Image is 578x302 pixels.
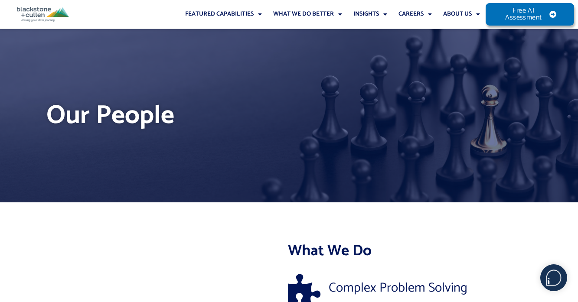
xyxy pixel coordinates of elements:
h2: What We Do [288,241,535,261]
img: users%2F5SSOSaKfQqXq3cFEnIZRYMEs4ra2%2Fmedia%2Fimages%2F-Bulle%20blanche%20sans%20fond%20%2B%20ma... [541,265,567,291]
span: Complex Problem Solving [327,282,467,295]
span: Free AI Assessment [503,7,544,21]
h1: Our People [46,97,532,134]
a: Free AI Assessment [486,3,574,26]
